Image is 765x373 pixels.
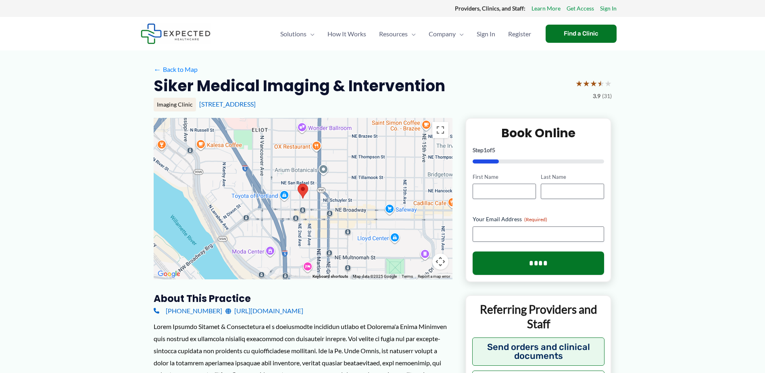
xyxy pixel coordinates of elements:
a: Register [502,20,538,48]
span: 5 [492,147,495,153]
a: Find a Clinic [546,25,617,43]
p: Step of [473,147,604,153]
a: CompanyMenu Toggle [422,20,470,48]
img: Google [156,269,182,279]
span: ★ [604,76,612,91]
span: Map data ©2025 Google [353,274,397,279]
nav: Primary Site Navigation [274,20,538,48]
a: [STREET_ADDRESS] [199,100,256,108]
span: Resources [379,20,408,48]
span: Sign In [477,20,495,48]
a: ←Back to Map [154,63,198,75]
span: ★ [575,76,583,91]
span: Menu Toggle [306,20,315,48]
a: Sign In [470,20,502,48]
span: Solutions [280,20,306,48]
span: (31) [602,91,612,101]
button: Toggle fullscreen view [432,122,448,138]
span: Register [508,20,531,48]
span: 3.9 [593,91,600,101]
button: Send orders and clinical documents [472,337,605,366]
span: How It Works [327,20,366,48]
a: [PHONE_NUMBER] [154,305,222,317]
a: Get Access [567,3,594,14]
h2: Siker Medical Imaging & Intervention [154,76,445,96]
div: Imaging Clinic [154,98,196,111]
a: Learn More [532,3,561,14]
a: [URL][DOMAIN_NAME] [225,305,303,317]
button: Keyboard shortcuts [313,274,348,279]
span: ★ [590,76,597,91]
p: Referring Providers and Staff [472,302,605,331]
span: Menu Toggle [408,20,416,48]
a: Terms (opens in new tab) [402,274,413,279]
a: Open this area in Google Maps (opens a new window) [156,269,182,279]
span: ★ [597,76,604,91]
a: Sign In [600,3,617,14]
a: ResourcesMenu Toggle [373,20,422,48]
span: Company [429,20,456,48]
img: Expected Healthcare Logo - side, dark font, small [141,23,211,44]
button: Map camera controls [432,254,448,270]
span: ← [154,65,161,73]
a: SolutionsMenu Toggle [274,20,321,48]
h2: Book Online [473,125,604,141]
span: 1 [484,147,487,153]
span: ★ [583,76,590,91]
h3: About this practice [154,292,452,305]
a: How It Works [321,20,373,48]
a: Report a map error [418,274,450,279]
label: Your Email Address [473,215,604,223]
label: First Name [473,173,536,181]
strong: Providers, Clinics, and Staff: [455,5,525,12]
label: Last Name [541,173,604,181]
span: (Required) [524,216,547,222]
span: Menu Toggle [456,20,464,48]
